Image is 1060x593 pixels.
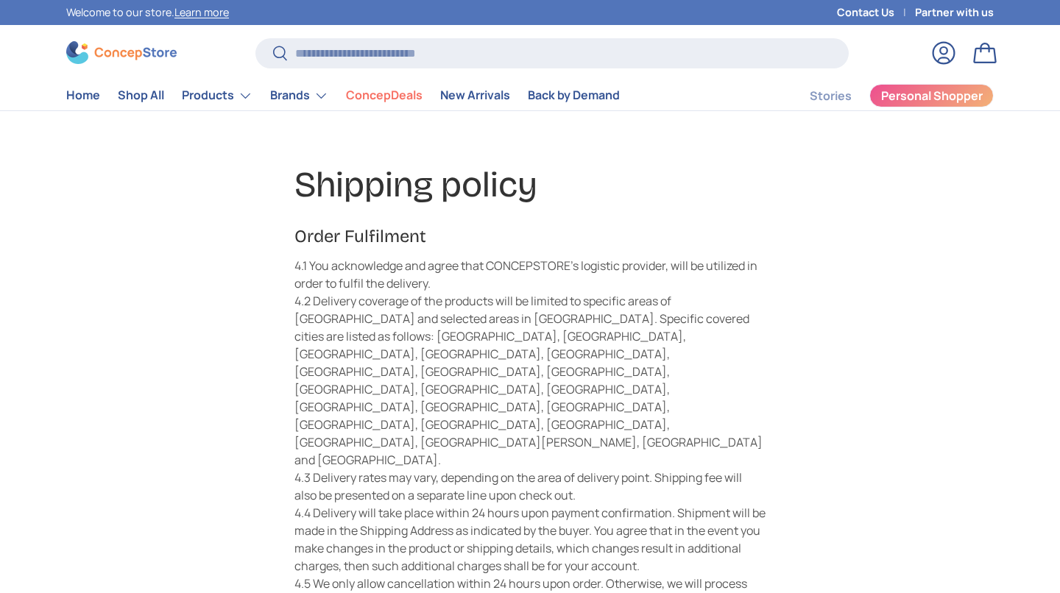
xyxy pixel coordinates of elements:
div: 4.2 Delivery coverage of the products will be limited to specific areas of [GEOGRAPHIC_DATA] and ... [294,292,766,469]
nav: Primary [66,81,620,110]
summary: Products [173,81,261,110]
span: Personal Shopper [881,90,983,102]
div: 4.1 You acknowledge and agree that CONCEPSTORE’s logistic provider, will be utilized in order to ... [294,225,766,292]
a: Partner with us [915,4,994,21]
div: 4.3 Delivery rates may vary, depending on the area of delivery point. Shipping fee will also be p... [294,469,766,504]
a: Contact Us [837,4,915,21]
a: Brands [270,81,328,110]
a: Home [66,81,100,110]
nav: Secondary [774,81,994,110]
img: ConcepStore [66,41,177,64]
h1: Shipping policy [294,163,766,207]
a: Stories [810,82,852,110]
a: New Arrivals [440,81,510,110]
a: Personal Shopper [869,84,994,107]
p: Welcome to our store. [66,4,229,21]
a: Products [182,81,252,110]
div: 4.4 Delivery will take place within 24 hours upon payment confirmation. Shipment will be made in ... [294,504,766,575]
a: Learn more [174,5,229,19]
a: ConcepDeals [346,81,423,110]
a: Shop All [118,81,164,110]
summary: Brands [261,81,337,110]
a: Back by Demand [528,81,620,110]
h5: Order Fulfilment [294,225,766,248]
